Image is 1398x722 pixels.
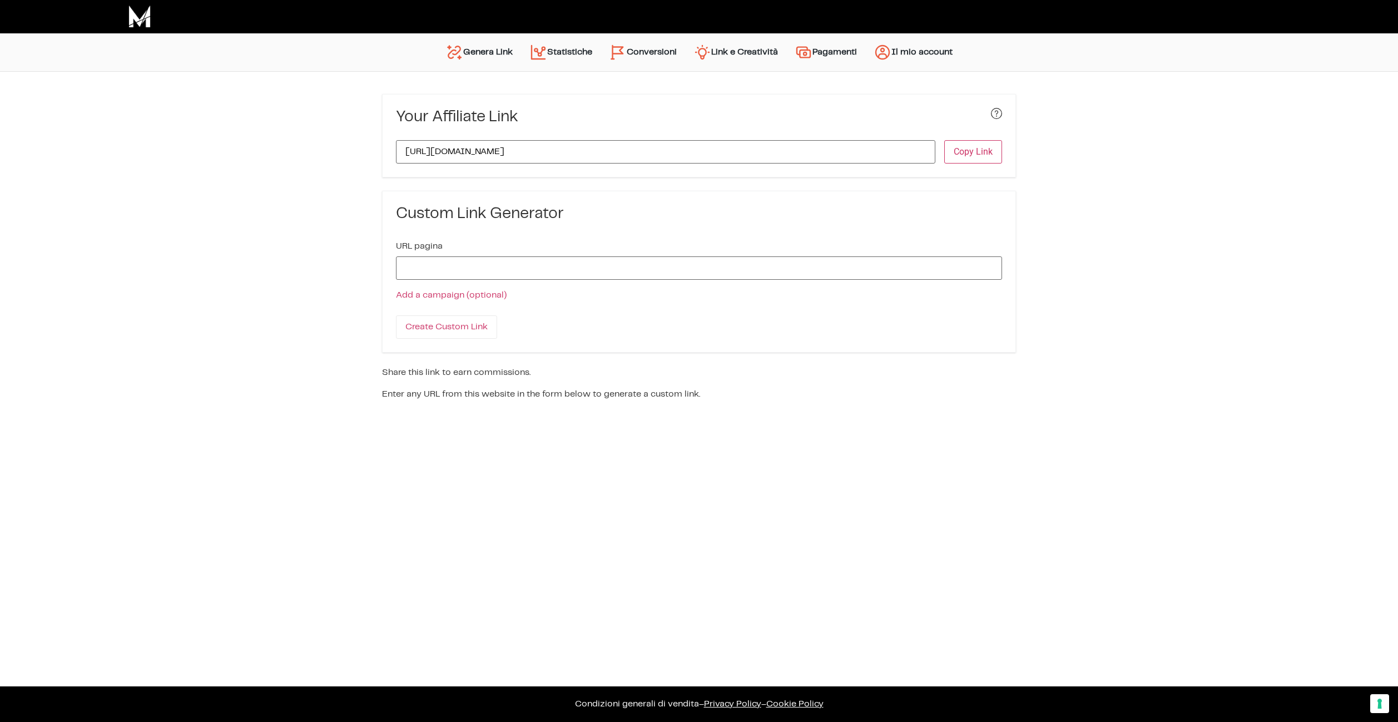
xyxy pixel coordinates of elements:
[685,39,786,66] a: Link e Creatività
[382,366,1016,379] p: Share this link to earn commissions.
[704,700,761,708] a: Privacy Policy
[795,43,812,61] img: payments.svg
[786,39,865,66] a: Pagamenti
[601,39,685,66] a: Conversioni
[521,39,601,66] a: Statistiche
[396,108,518,127] h3: Your Affiliate Link
[437,33,961,71] nav: Menu principale
[1370,694,1389,713] button: Le tue preferenze relative al consenso per le tecnologie di tracciamento
[865,39,961,66] a: Il mio account
[874,43,891,61] img: account.svg
[382,388,1016,401] p: Enter any URL from this website in the form below to generate a custom link.
[445,43,463,61] img: generate-link.svg
[396,291,507,299] a: Add a campaign (optional)
[396,242,443,251] label: URL pagina
[437,39,521,66] a: Genera Link
[396,205,1002,224] h3: Custom Link Generator
[944,140,1002,164] button: Copy Link
[609,43,627,61] img: conversion-2.svg
[9,679,42,712] iframe: Customerly Messenger Launcher
[529,43,547,61] img: stats.svg
[575,700,699,708] a: Condizioni generali di vendita
[396,315,497,339] input: Create Custom Link
[693,43,711,61] img: creativity.svg
[11,698,1387,711] p: – –
[766,700,824,708] span: Cookie Policy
